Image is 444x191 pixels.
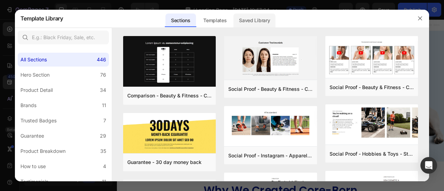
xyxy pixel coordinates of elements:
[165,14,196,27] div: Sections
[100,86,106,94] div: 34
[228,85,313,93] div: Social Proof - Beauty & Fitness - Cosmetic - Style 16
[100,71,106,79] div: 76
[420,157,437,174] div: Open Intercom Messenger
[102,177,106,186] div: 11
[100,147,106,155] div: 35
[126,93,291,114] p: Clean, effective energy crafted to help transform stubborn fat into relentless vitality.
[20,71,50,79] div: Hero Section
[233,14,275,27] div: Saved Library
[330,83,414,92] div: Social Proof - Beauty & Fitness - Cosmetic - Style 8
[127,92,212,100] div: Comparison - Beauty & Fitness - Cosmetic - Ingredients - Style 19
[103,116,106,125] div: 7
[20,55,47,64] div: All Sections
[20,147,66,155] div: Product Breakdown
[20,101,36,110] div: Brands
[20,86,53,94] div: Product Detail
[187,130,220,138] p: GET STARTED
[228,151,313,160] div: Social Proof - Instagram - Apparel - Shoes - Style 30
[20,116,57,125] div: Trusted Badges
[102,101,106,110] div: 11
[330,150,414,158] div: Social Proof - Hobbies & Toys - Style 13
[20,177,48,186] div: Testimonials
[20,132,44,140] div: Guarantee
[20,9,63,27] h2: Template Library
[123,36,216,88] img: c19.png
[325,104,418,141] img: sp13.png
[325,36,418,80] img: sp8.png
[100,132,106,140] div: 29
[103,162,106,171] div: 4
[127,158,202,166] div: Guarantee - 30 day money back
[114,50,302,86] h2: Fuel Your Transformation, Not Your Fat Stores
[224,106,317,140] img: sp30.png
[198,14,232,27] div: Templates
[224,36,317,81] img: sp16.png
[165,125,251,143] a: GET STARTED
[18,31,109,44] input: E.g.: Black Friday, Sale, etc.
[97,55,106,64] div: 446
[123,113,216,154] img: g30.png
[20,162,46,171] div: How to use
